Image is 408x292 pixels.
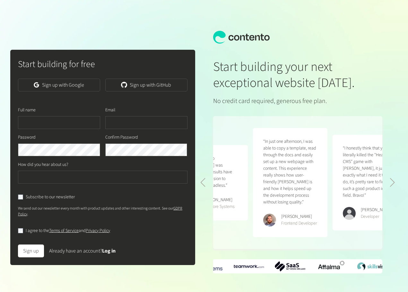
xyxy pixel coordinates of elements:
[234,265,264,268] div: 1 / 6
[18,206,187,217] p: We send out our newsletter every month with product updates and other interesting content. See our .
[263,214,276,227] img: Erik Galiana Farell
[18,134,36,141] label: Password
[18,245,44,257] button: Sign up
[361,213,392,220] div: Developer
[18,57,187,71] h2: Start building for free
[275,261,305,272] div: 2 / 6
[361,207,392,213] div: [PERSON_NAME]
[200,178,206,187] div: Previous slide
[105,79,187,91] a: Sign up with GitHub
[316,259,347,273] img: Attaima-Logo.png
[105,134,138,141] label: Confirm Password
[202,203,235,210] div: CEO Kore Systems
[213,96,383,106] p: No credit card required, generous free plan.
[18,161,68,168] label: How did you hear about us?
[234,265,264,268] img: teamwork-logo.png
[102,247,116,254] a: Log in
[26,194,75,201] label: Subscribe to our newsletter
[357,262,388,270] div: 4 / 6
[18,79,100,91] a: Sign up with Google
[390,178,395,187] div: Next slide
[49,228,79,234] a: Terms of Service
[316,259,347,273] div: 3 / 6
[105,107,115,114] label: Email
[49,247,116,255] div: Already have an account?
[357,262,388,270] img: SkillsVista-Logo.png
[281,213,317,220] div: [PERSON_NAME]
[202,197,235,203] div: [PERSON_NAME]
[18,107,36,114] label: Full name
[26,228,110,234] label: I agree to the and
[86,228,110,234] a: Privacy Policy
[253,128,327,237] figure: 1 / 5
[275,261,305,272] img: SaaS-Network-Ireland-logo.png
[281,220,317,227] div: Frontend Developer
[263,138,317,206] p: “In just one afternoon, I was able to copy a template, read through the docs and easily set up a ...
[213,59,383,91] h1: Start building your next exceptional website [DATE].
[18,206,182,217] a: GDPR Policy
[333,135,407,230] figure: 2 / 5
[343,145,397,199] p: “I honestly think that you literally killed the "Headless CMS" game with [PERSON_NAME], it just d...
[343,207,356,220] img: Kevin Abatan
